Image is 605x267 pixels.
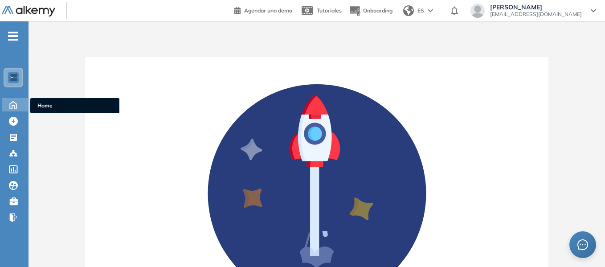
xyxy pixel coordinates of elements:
[244,7,292,14] span: Agendar una demo
[490,11,582,18] span: [EMAIL_ADDRESS][DOMAIN_NAME]
[8,35,18,37] i: -
[428,9,433,12] img: arrow
[363,7,392,14] span: Onboarding
[317,7,342,14] span: Tutoriales
[349,1,392,21] button: Onboarding
[234,4,292,15] a: Agendar una demo
[2,6,55,17] img: Logo
[403,5,414,16] img: world
[577,239,588,250] span: message
[490,4,582,11] span: [PERSON_NAME]
[37,102,112,110] span: Home
[417,7,424,15] span: ES
[10,74,17,81] img: https://assets.alkemy.org/workspaces/1802/d452bae4-97f6-47ab-b3bf-1c40240bc960.jpg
